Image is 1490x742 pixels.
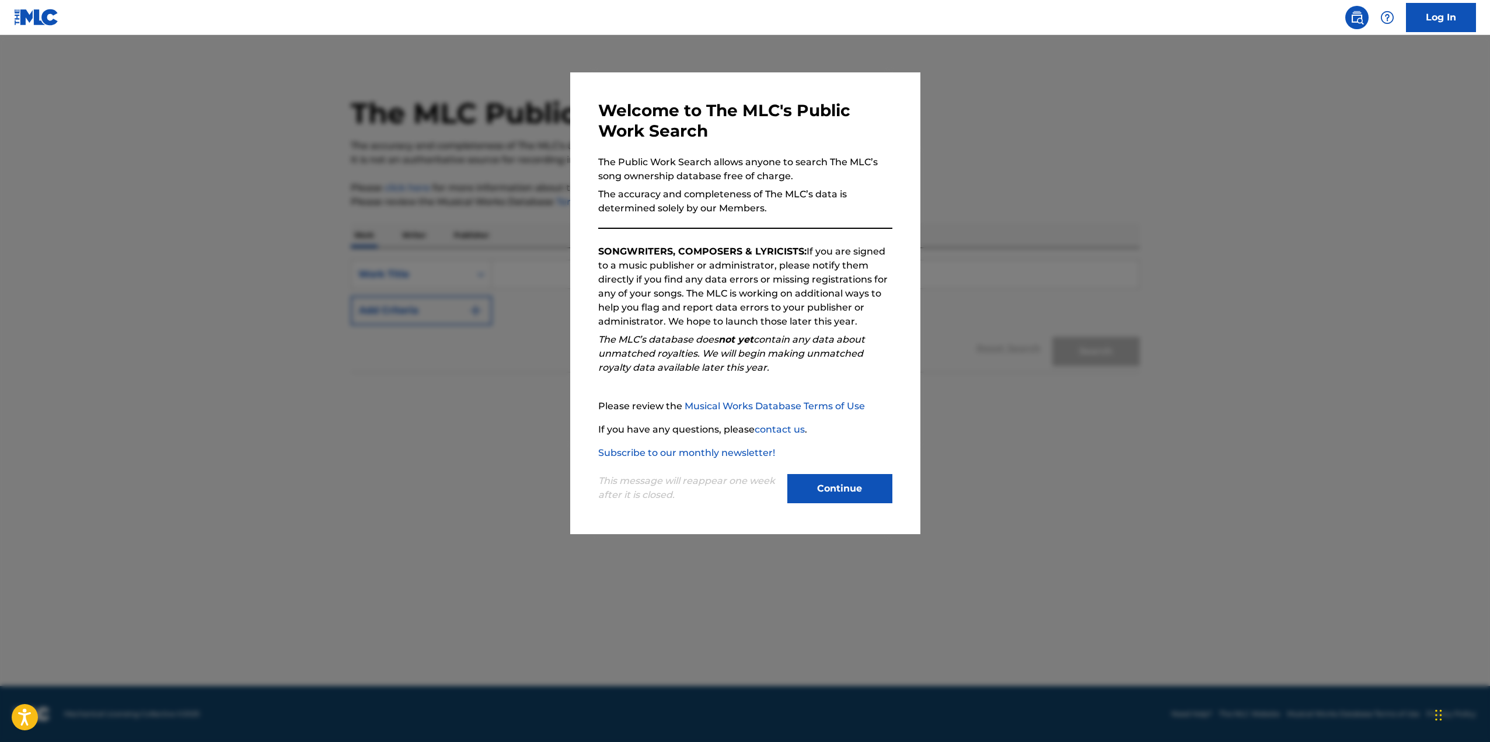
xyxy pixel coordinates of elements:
[1380,11,1394,25] img: help
[718,334,753,345] strong: not yet
[598,447,775,458] a: Subscribe to our monthly newsletter!
[14,9,59,26] img: MLC Logo
[1435,698,1442,733] div: Drag
[1376,6,1399,29] div: Help
[598,187,892,215] p: The accuracy and completeness of The MLC’s data is determined solely by our Members.
[598,245,892,329] p: If you are signed to a music publisher or administrator, please notify them directly if you find ...
[1406,3,1476,32] a: Log In
[598,246,807,257] strong: SONGWRITERS, COMPOSERS & LYRICISTS:
[755,424,805,435] a: contact us
[1345,6,1369,29] a: Public Search
[1350,11,1364,25] img: search
[598,399,892,413] p: Please review the
[787,474,892,503] button: Continue
[1432,686,1490,742] iframe: Chat Widget
[598,334,865,373] em: The MLC’s database does contain any data about unmatched royalties. We will begin making unmatche...
[598,423,892,437] p: If you have any questions, please .
[598,100,892,141] h3: Welcome to The MLC's Public Work Search
[598,155,892,183] p: The Public Work Search allows anyone to search The MLC’s song ownership database free of charge.
[598,474,780,502] p: This message will reappear one week after it is closed.
[685,400,865,412] a: Musical Works Database Terms of Use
